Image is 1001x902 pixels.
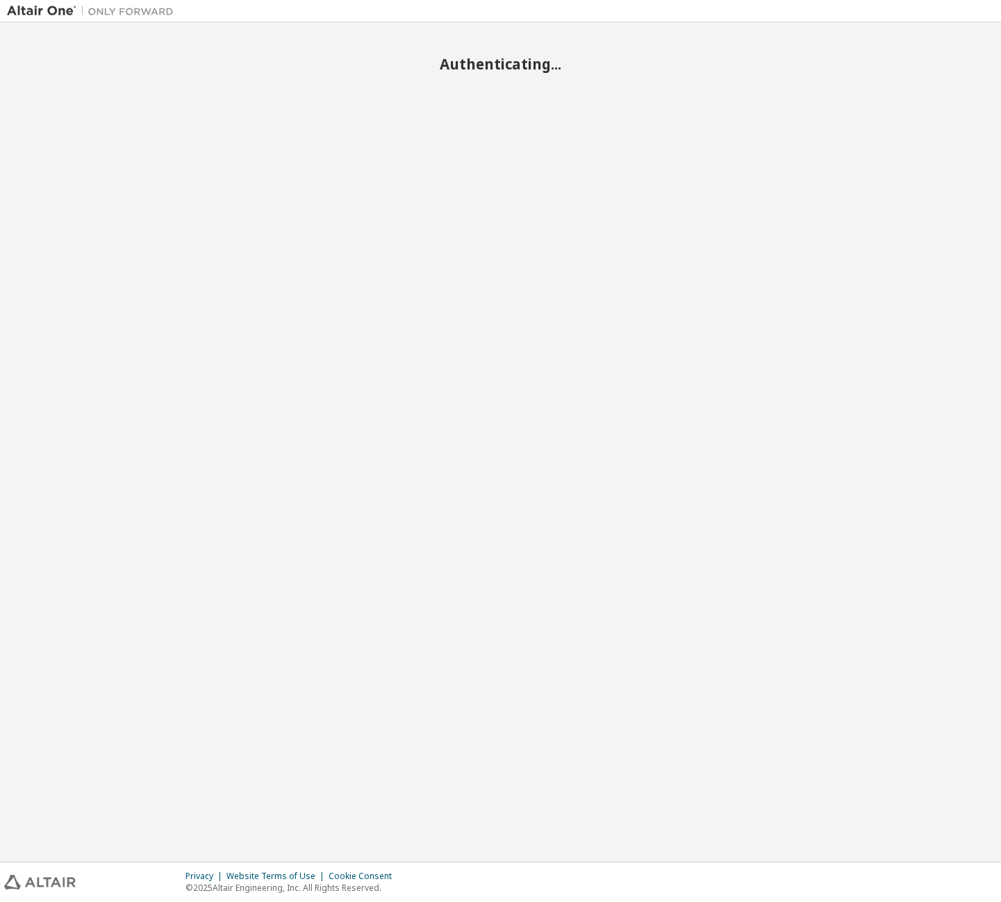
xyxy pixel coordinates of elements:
div: Privacy [185,871,226,882]
h2: Authenticating... [7,55,994,73]
img: altair_logo.svg [4,875,76,889]
p: © 2025 Altair Engineering, Inc. All Rights Reserved. [185,882,400,894]
div: Website Terms of Use [226,871,329,882]
img: Altair One [7,4,181,18]
div: Cookie Consent [329,871,400,882]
